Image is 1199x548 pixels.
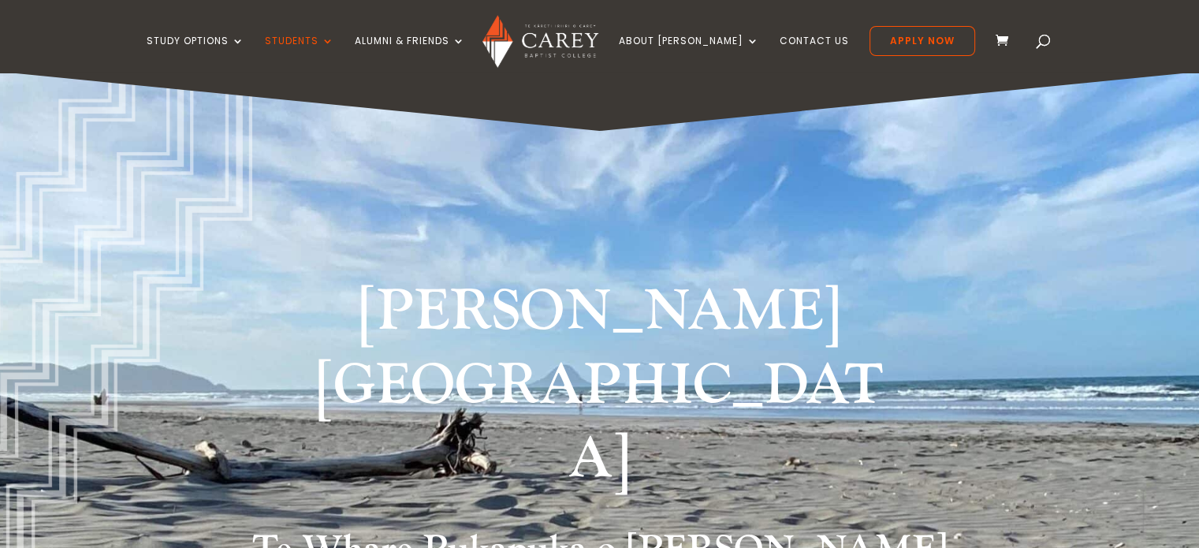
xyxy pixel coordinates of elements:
a: Study Options [147,35,244,73]
a: Apply Now [869,26,975,56]
a: Contact Us [780,35,849,73]
a: Alumni & Friends [355,35,465,73]
h1: [PERSON_NAME][GEOGRAPHIC_DATA] [304,275,896,505]
a: Students [265,35,334,73]
img: Carey Baptist College [482,15,598,68]
a: About [PERSON_NAME] [619,35,759,73]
